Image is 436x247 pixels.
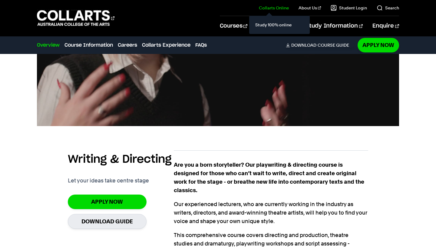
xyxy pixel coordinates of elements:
[64,42,113,49] a: Course Information
[68,176,149,185] p: Let your ideas take centre stage
[331,5,367,11] a: Student Login
[195,42,207,49] a: FAQs
[68,214,147,229] a: Download Guide
[37,9,114,27] div: Go to homepage
[299,5,321,11] a: About Us
[291,42,316,48] span: Download
[174,200,368,225] p: Our experienced lecturers, who are currently working in the industry as writers, directors, and a...
[220,16,247,36] a: Courses
[174,162,364,193] strong: Are you a born storyteller? Our playwriting & directing course is designed for those who can’t wa...
[259,5,289,11] a: Collarts Online
[306,16,363,36] a: Study Information
[118,42,137,49] a: Careers
[68,195,147,209] a: Apply Now
[254,21,305,29] a: Study 100% online
[68,153,172,166] h2: Writing & Directing
[358,38,399,52] a: Apply Now
[37,42,60,49] a: Overview
[142,42,190,49] a: Collarts Experience
[377,5,399,11] a: Search
[372,16,399,36] a: Enquire
[286,42,354,48] a: DownloadCourse Guide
